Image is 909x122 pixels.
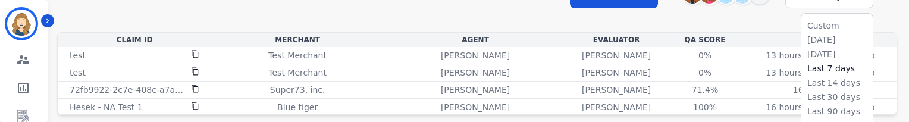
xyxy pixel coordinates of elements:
[569,35,664,45] div: Evaluator
[793,84,848,96] p: 16 hours ago
[582,101,651,113] p: [PERSON_NAME]
[441,49,510,61] p: [PERSON_NAME]
[807,48,867,60] li: [DATE]
[807,62,867,74] li: Last 7 days
[60,35,209,45] div: Claim Id
[277,101,318,113] p: Blue tiger
[214,35,381,45] div: Merchant
[582,49,651,61] p: [PERSON_NAME]
[766,101,874,113] p: 16 hours and 13 mins ago
[70,67,86,79] p: test
[807,105,867,117] li: Last 90 days
[807,91,867,103] li: Last 30 days
[766,49,874,61] p: 13 hours and 21 mins ago
[270,84,325,96] p: Super73, inc.
[766,67,874,79] p: 13 hours and 26 mins ago
[807,20,867,32] li: Custom
[70,49,86,61] p: test
[678,84,732,96] div: 71.4%
[268,67,327,79] p: Test Merchant
[441,84,510,96] p: [PERSON_NAME]
[70,101,143,113] p: Hesek - NA Test 1
[441,67,510,79] p: [PERSON_NAME]
[678,67,732,79] div: 0%
[678,49,732,61] div: 0%
[747,35,894,45] div: Date
[807,34,867,46] li: [DATE]
[582,84,651,96] p: [PERSON_NAME]
[441,101,510,113] p: [PERSON_NAME]
[807,77,867,89] li: Last 14 days
[268,49,327,61] p: Test Merchant
[668,35,741,45] div: QA Score
[70,84,184,96] p: 72fb9922-2c7e-408c-a7af-65fa3901b6bc
[386,35,565,45] div: Agent
[678,101,732,113] div: 100%
[7,10,36,38] img: Bordered avatar
[582,67,651,79] p: [PERSON_NAME]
